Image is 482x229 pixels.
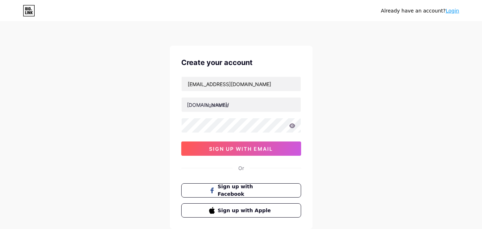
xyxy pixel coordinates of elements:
a: Login [446,8,459,14]
input: Email [182,77,301,91]
input: username [182,98,301,112]
button: Sign up with Apple [181,203,301,218]
div: [DOMAIN_NAME]/ [187,101,229,109]
span: Sign up with Facebook [218,183,273,198]
span: sign up with email [209,146,273,152]
span: Sign up with Apple [218,207,273,214]
button: sign up with email [181,141,301,156]
div: Or [238,164,244,172]
div: Already have an account? [381,7,459,15]
div: Create your account [181,57,301,68]
button: Sign up with Facebook [181,183,301,198]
